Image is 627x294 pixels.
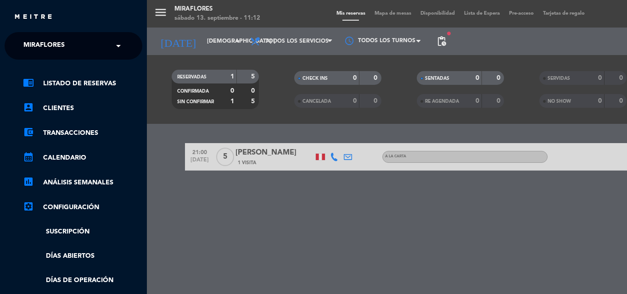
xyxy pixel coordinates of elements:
[23,227,142,237] a: Suscripción
[23,275,142,286] a: Días de Operación
[23,103,142,114] a: account_boxClientes
[23,251,142,261] a: Días abiertos
[23,176,34,187] i: assessment
[23,202,142,213] a: Configuración
[23,36,65,55] span: Miraflores
[23,128,142,139] a: account_balance_walletTransacciones
[23,151,34,162] i: calendar_month
[23,127,34,138] i: account_balance_wallet
[23,102,34,113] i: account_box
[14,14,53,21] img: MEITRE
[23,177,142,188] a: assessmentANÁLISIS SEMANALES
[23,78,142,89] a: chrome_reader_modeListado de Reservas
[23,201,34,212] i: settings_applications
[23,152,142,163] a: calendar_monthCalendario
[23,77,34,88] i: chrome_reader_mode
